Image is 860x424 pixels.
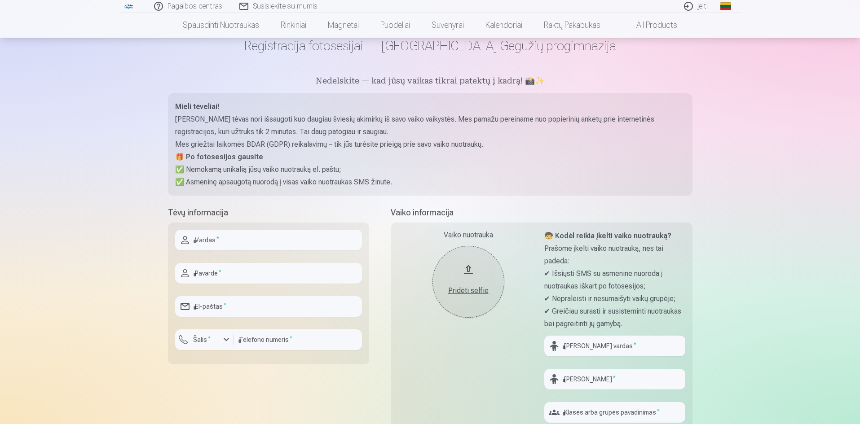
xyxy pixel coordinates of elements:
p: ✔ Nepraleisti ir nesumaišyti vaikų grupėje; [544,293,685,305]
a: Rinkiniai [270,13,317,38]
h1: Registracija fotosesijai — [GEOGRAPHIC_DATA] Gegužių progimnazija [168,38,692,54]
strong: 🧒 Kodėl reikia įkelti vaiko nuotrauką? [544,232,671,240]
div: Vaiko nuotrauka [398,230,539,240]
h5: Tėvų informacija [168,206,369,219]
p: Mes griežtai laikomės BDAR (GDPR) reikalavimų – tik jūs turėsite prieigą prie savo vaiko nuotraukų. [175,138,685,151]
p: ✔ Greičiau surasti ir susisteminti nuotraukas bei pagreitinti jų gamybą. [544,305,685,330]
button: Pridėti selfie [432,246,504,318]
a: Suvenyrai [421,13,475,38]
p: ✔ Išsiųsti SMS su asmenine nuoroda į nuotraukas iškart po fotosesijos; [544,267,685,293]
a: Raktų pakabukas [533,13,611,38]
p: Prašome įkelti vaiko nuotrauką, nes tai padeda: [544,242,685,267]
a: Magnetai [317,13,370,38]
h5: Nedelskite — kad jūsų vaikas tikrai patektų į kadrą! 📸✨ [168,75,692,88]
label: Šalis [190,335,214,344]
a: Puodeliai [370,13,421,38]
img: /fa2 [124,4,134,9]
a: Kalendoriai [475,13,533,38]
div: Pridėti selfie [441,285,495,296]
strong: 🎁 Po fotosesijos gausite [175,153,263,161]
button: Šalis* [175,329,234,350]
strong: Mieli tėveliai! [175,102,219,111]
a: Spausdinti nuotraukas [172,13,270,38]
p: ✅ Nemokamą unikalią jūsų vaiko nuotrauką el. paštu; [175,163,685,176]
h5: Vaiko informacija [391,206,692,219]
a: All products [611,13,688,38]
p: ✅ Asmeninę apsaugotą nuorodą į visas vaiko nuotraukas SMS žinute. [175,176,685,188]
p: [PERSON_NAME] tėvas nori išsaugoti kuo daugiau šviesių akimirkų iš savo vaiko vaikystės. Mes pama... [175,113,685,138]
